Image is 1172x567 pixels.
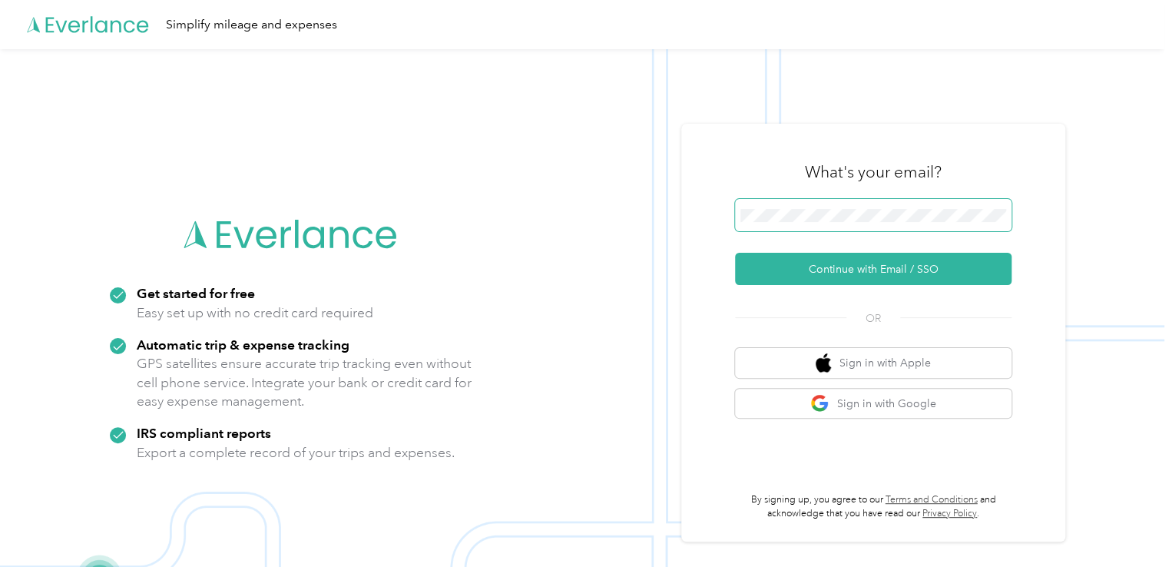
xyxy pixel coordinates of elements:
strong: IRS compliant reports [137,425,271,441]
a: Privacy Policy [922,508,977,519]
p: Export a complete record of your trips and expenses. [137,443,455,463]
strong: Get started for free [137,285,255,301]
p: By signing up, you agree to our and acknowledge that you have read our . [735,493,1011,520]
img: apple logo [816,353,831,373]
strong: Automatic trip & expense tracking [137,337,349,353]
span: OR [846,310,900,327]
div: Simplify mileage and expenses [166,15,337,35]
img: google logo [810,394,829,413]
button: Continue with Email / SSO [735,253,1011,285]
button: apple logoSign in with Apple [735,348,1011,378]
h3: What's your email? [805,161,942,183]
a: Terms and Conditions [886,494,978,506]
p: Easy set up with no credit card required [137,303,373,323]
p: GPS satellites ensure accurate trip tracking even without cell phone service. Integrate your bank... [137,354,472,411]
button: google logoSign in with Google [735,389,1011,419]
